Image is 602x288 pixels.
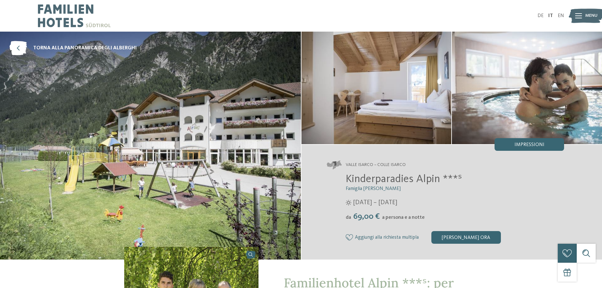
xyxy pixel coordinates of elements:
i: Orari d'apertura estate [346,200,351,205]
span: 69,00 € [352,212,381,221]
span: Kinderparadies Alpin ***ˢ [346,174,462,185]
span: da [346,215,351,220]
a: DE [538,13,544,18]
div: [PERSON_NAME] ora [431,231,501,244]
a: IT [548,13,553,18]
img: Il family hotel a Vipiteno per veri intenditori [301,32,452,144]
a: EN [558,13,564,18]
span: Impressioni [514,142,544,147]
img: Il family hotel a Vipiteno per veri intenditori [452,32,602,144]
a: torna alla panoramica degli alberghi [9,41,137,55]
span: Famiglia [PERSON_NAME] [346,186,401,191]
span: Menu [585,13,598,19]
span: torna alla panoramica degli alberghi [33,45,137,52]
span: Valle Isarco – Colle Isarco [346,162,406,168]
span: Aggiungi alla richiesta multipla [355,235,419,241]
span: [DATE] – [DATE] [353,198,397,207]
span: a persona e a notte [382,215,425,220]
